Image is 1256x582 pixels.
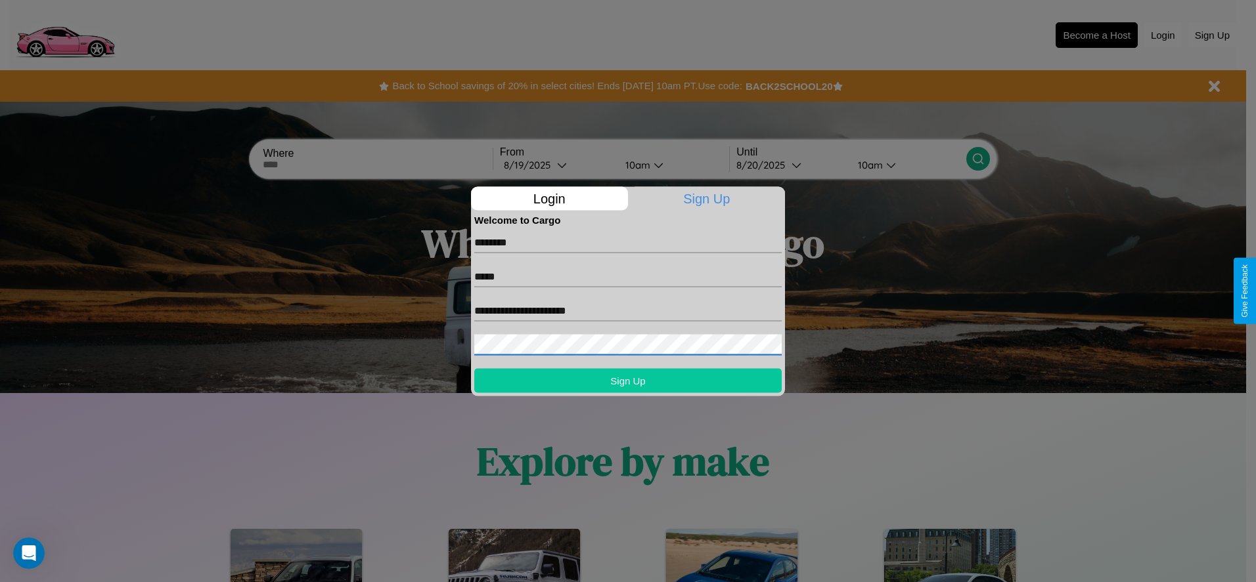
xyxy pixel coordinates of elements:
[474,368,782,392] button: Sign Up
[13,537,45,569] iframe: Intercom live chat
[474,214,782,225] h4: Welcome to Cargo
[471,186,628,210] p: Login
[629,186,786,210] p: Sign Up
[1240,264,1249,318] div: Give Feedback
